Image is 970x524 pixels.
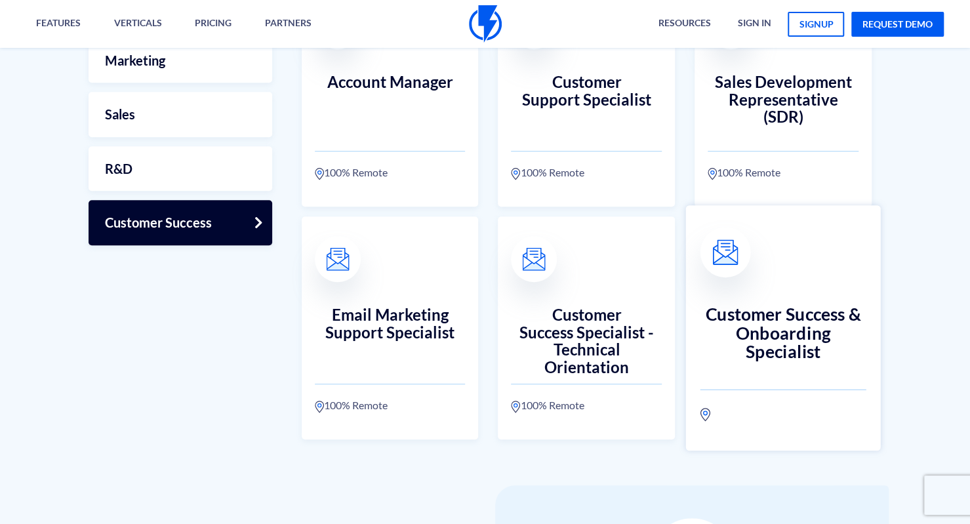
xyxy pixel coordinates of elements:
img: email.svg [713,239,738,265]
a: Marketing [89,38,272,83]
a: Customer Success Specialist - Technical Orientation 100% Remote [498,216,675,439]
img: email.svg [523,247,546,270]
a: Email Marketing Support Specialist 100% Remote [302,216,479,439]
h3: Customer Success Specialist - Technical Orientation [511,306,662,359]
a: R&D [89,146,272,191]
h3: Email Marketing Support Specialist [315,306,466,359]
h3: Customer Success & Onboarding Specialist [700,304,866,362]
img: location.svg [511,400,520,413]
span: 100% Remote [717,165,780,180]
img: location.svg [700,407,710,422]
a: Sales [89,92,272,137]
a: request demo [851,12,944,37]
span: 100% Remote [324,165,388,180]
h3: Sales Development Representative (SDR) [708,73,859,126]
img: location.svg [315,167,324,180]
span: 100% Remote [520,397,584,413]
img: location.svg [511,167,520,180]
a: Customer Success & Onboarding Specialist [686,205,881,451]
span: 100% Remote [324,397,388,413]
h3: Account Manager [315,73,466,126]
span: 100% Remote [520,165,584,180]
img: location.svg [315,400,324,413]
h3: Customer Support Specialist [511,73,662,126]
a: Customer Success [89,200,272,245]
img: email.svg [326,247,349,270]
a: signup [788,12,844,37]
img: location.svg [708,167,717,180]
